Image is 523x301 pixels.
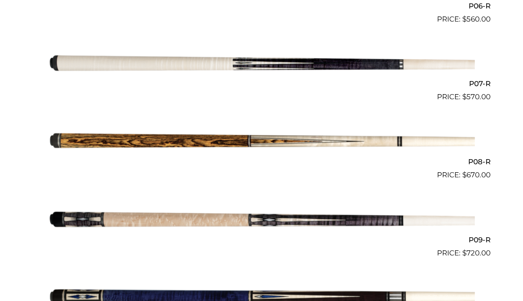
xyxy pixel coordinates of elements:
[462,92,490,101] bdi: 570.00
[49,106,474,177] img: P08-R
[49,184,474,255] img: P09-R
[49,28,474,99] img: P07-R
[33,154,490,169] h2: P08-R
[462,171,466,179] span: $
[33,184,490,258] a: P09-R $720.00
[33,76,490,92] h2: P07-R
[33,106,490,180] a: P08-R $670.00
[462,15,466,23] span: $
[33,232,490,247] h2: P09-R
[462,171,490,179] bdi: 670.00
[462,15,490,23] bdi: 560.00
[462,248,490,257] bdi: 720.00
[462,248,466,257] span: $
[462,92,466,101] span: $
[33,28,490,103] a: P07-R $570.00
